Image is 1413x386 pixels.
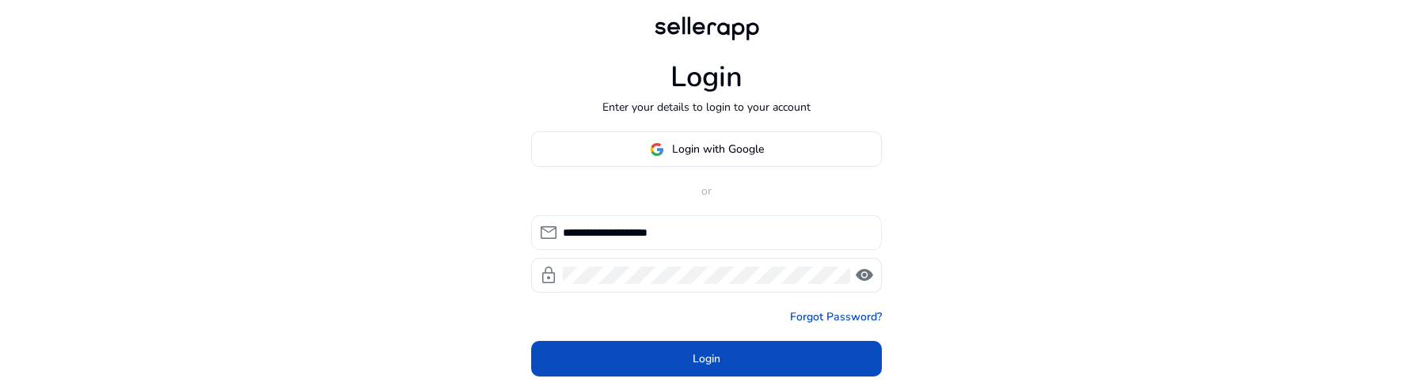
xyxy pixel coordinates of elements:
p: or [531,183,882,199]
span: Login with Google [672,141,764,157]
p: Enter your details to login to your account [602,99,811,115]
span: Login [693,350,720,367]
button: Login with Google [531,131,882,167]
img: google-logo.svg [650,142,664,157]
a: Forgot Password? [790,308,882,325]
span: lock [539,266,558,285]
span: visibility [855,266,874,285]
h1: Login [670,60,743,94]
button: Login [531,341,882,377]
span: mail [539,223,558,242]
